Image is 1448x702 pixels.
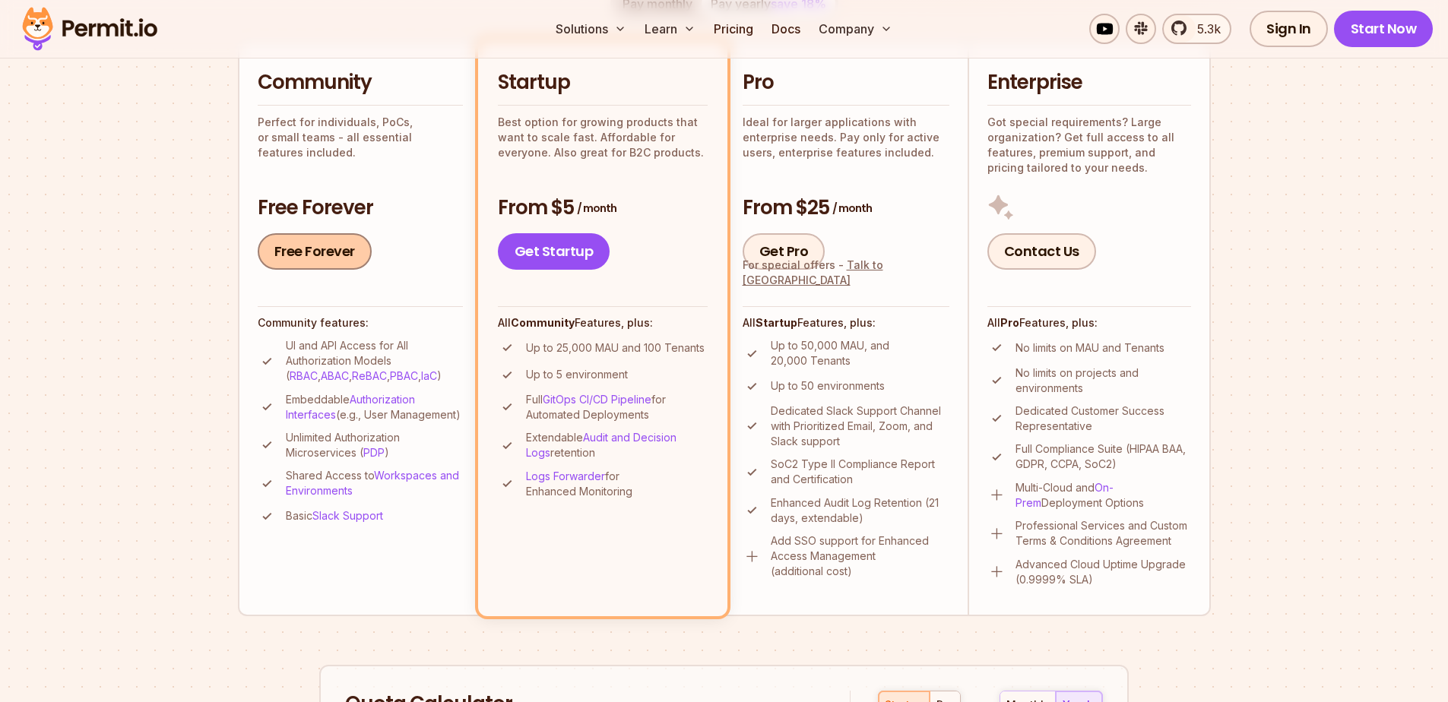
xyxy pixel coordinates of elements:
h3: From $25 [743,194,949,222]
a: Contact Us [987,233,1096,270]
h2: Startup [498,69,708,96]
a: ReBAC [352,369,387,382]
a: RBAC [290,369,318,382]
a: Start Now [1334,11,1434,47]
div: For special offers - [743,258,949,288]
p: Advanced Cloud Uptime Upgrade (0.9999% SLA) [1016,557,1191,587]
p: Multi-Cloud and Deployment Options [1016,480,1191,511]
p: Dedicated Customer Success Representative [1016,403,1191,434]
a: Sign In [1250,11,1328,47]
p: Perfect for individuals, PoCs, or small teams - all essential features included. [258,115,463,160]
strong: Startup [756,316,797,329]
p: Enhanced Audit Log Retention (21 days, extendable) [771,495,949,526]
span: / month [832,201,872,216]
a: ABAC [321,369,349,382]
p: Embeddable (e.g., User Management) [286,392,463,422]
p: Extendable retention [526,430,708,460]
h2: Enterprise [987,69,1191,96]
p: Best option for growing products that want to scale fast. Affordable for everyone. Also great for... [498,115,708,160]
p: Ideal for larger applications with enterprise needs. Pay only for active users, enterprise featur... [743,115,949,160]
h4: Community features: [258,315,463,330]
p: No limits on MAU and Tenants [1016,340,1164,356]
h4: All Features, plus: [743,315,949,330]
a: GitOps CI/CD Pipeline [543,393,651,406]
h4: All Features, plus: [498,315,708,330]
a: Slack Support [312,509,383,522]
p: No limits on projects and environments [1016,365,1191,396]
h4: All Features, plus: [987,315,1191,330]
p: Full Compliance Suite (HIPAA BAA, GDPR, CCPA, SoC2) [1016,441,1191,472]
p: Up to 50,000 MAU, and 20,000 Tenants [771,338,949,368]
button: Learn [638,14,702,44]
p: Professional Services and Custom Terms & Conditions Agreement [1016,518,1191,549]
h2: Community [258,69,463,96]
a: Get Pro [743,233,825,270]
a: On-Prem [1016,481,1114,509]
h2: Pro [743,69,949,96]
a: PBAC [390,369,418,382]
p: Full for Automated Deployments [526,392,708,422]
a: Logs Forwarder [526,470,605,482]
p: SoC2 Type II Compliance Report and Certification [771,457,949,487]
p: Add SSO support for Enhanced Access Management (additional cost) [771,533,949,579]
p: for Enhanced Monitoring [526,469,708,499]
a: Free Forever [258,233,372,270]
p: Up to 50 environments [771,378,885,394]
a: PDP [363,446,385,459]
p: Unlimited Authorization Microservices ( ) [286,430,463,460]
a: Authorization Interfaces [286,393,415,421]
a: Docs [765,14,806,44]
p: Shared Access to [286,468,463,498]
p: Up to 5 environment [526,367,628,382]
h3: Free Forever [258,194,463,222]
p: Got special requirements? Large organization? Get full access to all features, premium support, a... [987,115,1191,175]
span: / month [577,201,616,216]
h3: From $5 [498,194,708,222]
p: Basic [286,508,383,523]
button: Company [813,14,898,44]
a: Audit and Decision Logs [526,431,676,459]
strong: Community [511,316,575,329]
p: Dedicated Slack Support Channel with Prioritized Email, Zoom, and Slack support [771,403,949,449]
span: 5.3k [1188,20,1221,38]
button: Solutions [550,14,632,44]
strong: Pro [1000,316,1019,329]
a: IaC [421,369,437,382]
p: UI and API Access for All Authorization Models ( , , , , ) [286,338,463,384]
img: Permit logo [15,3,164,55]
p: Up to 25,000 MAU and 100 Tenants [526,340,705,356]
a: Get Startup [498,233,610,270]
a: 5.3k [1162,14,1231,44]
a: Pricing [708,14,759,44]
